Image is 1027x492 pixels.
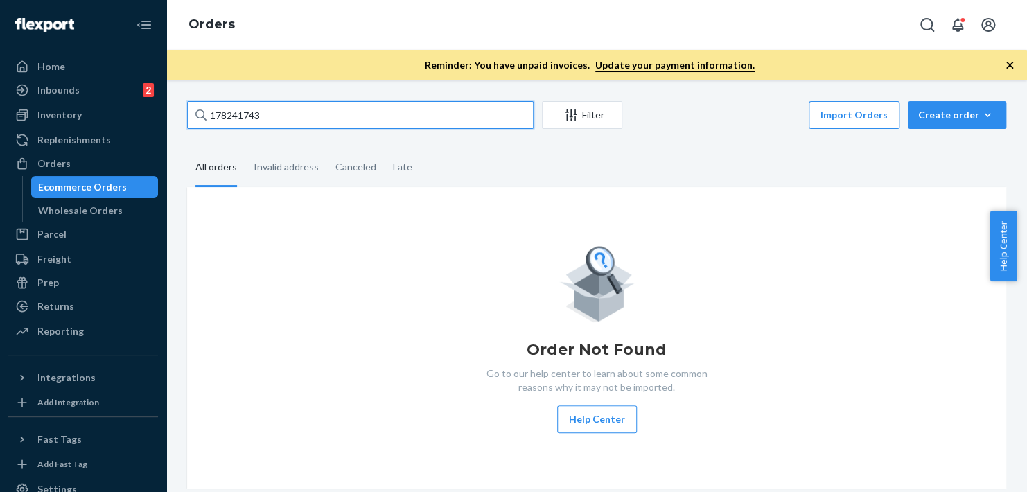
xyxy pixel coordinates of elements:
[8,394,158,411] a: Add Integration
[542,101,622,129] button: Filter
[38,180,127,194] div: Ecommerce Orders
[944,11,972,39] button: Open notifications
[37,299,74,313] div: Returns
[177,5,246,45] ol: breadcrumbs
[393,149,412,185] div: Late
[8,152,158,175] a: Orders
[37,83,80,97] div: Inbounds
[8,223,158,245] a: Parcel
[37,458,87,470] div: Add Fast Tag
[425,58,755,72] p: Reminder: You have unpaid invoices.
[143,83,154,97] div: 2
[31,200,159,222] a: Wholesale Orders
[543,108,622,122] div: Filter
[37,108,82,122] div: Inventory
[37,227,67,241] div: Parcel
[8,248,158,270] a: Freight
[37,133,111,147] div: Replenishments
[38,204,123,218] div: Wholesale Orders
[8,79,158,101] a: Inbounds2
[527,339,667,361] h1: Order Not Found
[8,129,158,151] a: Replenishments
[8,104,158,126] a: Inventory
[8,320,158,342] a: Reporting
[187,101,534,129] input: Search orders
[974,11,1002,39] button: Open account menu
[8,295,158,317] a: Returns
[37,432,82,446] div: Fast Tags
[37,276,59,290] div: Prep
[990,211,1017,281] button: Help Center
[37,252,71,266] div: Freight
[195,149,237,187] div: All orders
[37,324,84,338] div: Reporting
[8,367,158,389] button: Integrations
[908,101,1006,129] button: Create order
[37,371,96,385] div: Integrations
[809,101,899,129] button: Import Orders
[37,396,99,408] div: Add Integration
[37,60,65,73] div: Home
[8,428,158,450] button: Fast Tags
[335,149,376,185] div: Canceled
[475,367,718,394] p: Go to our help center to learn about some common reasons why it may not be imported.
[557,405,637,433] button: Help Center
[8,456,158,473] a: Add Fast Tag
[918,108,996,122] div: Create order
[130,11,158,39] button: Close Navigation
[559,243,635,322] img: Empty list
[254,149,319,185] div: Invalid address
[31,176,159,198] a: Ecommerce Orders
[37,157,71,170] div: Orders
[8,55,158,78] a: Home
[913,11,941,39] button: Open Search Box
[8,272,158,294] a: Prep
[595,59,755,72] a: Update your payment information.
[15,18,74,32] img: Flexport logo
[188,17,235,32] a: Orders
